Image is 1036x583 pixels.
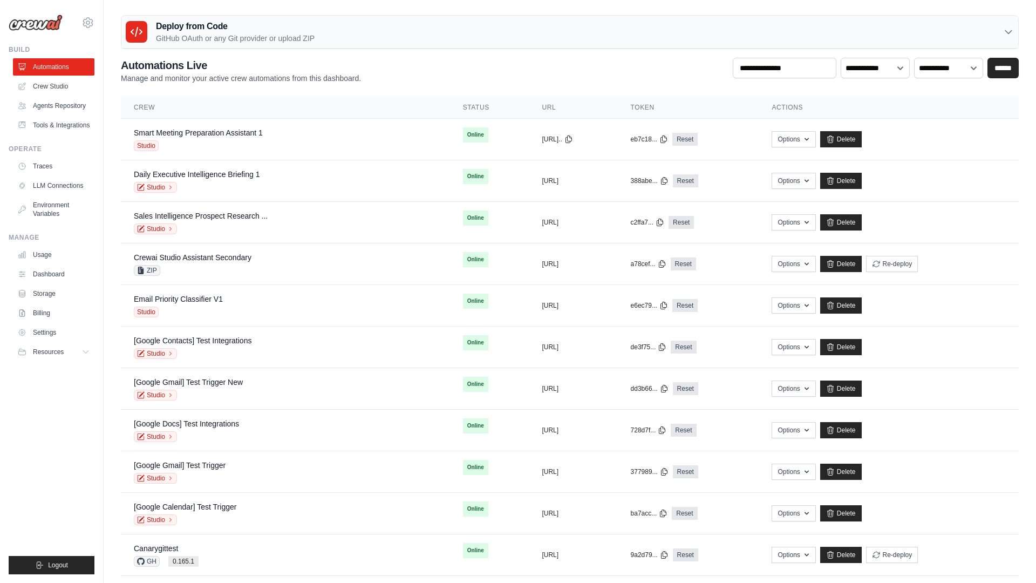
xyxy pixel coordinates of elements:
[9,145,94,153] div: Operate
[463,252,488,267] span: Online
[631,177,669,185] button: 388abe...
[33,348,64,356] span: Resources
[772,297,815,314] button: Options
[134,140,159,151] span: Studio
[13,246,94,263] a: Usage
[772,464,815,480] button: Options
[121,97,450,119] th: Crew
[759,97,1019,119] th: Actions
[820,381,862,397] a: Delete
[772,547,815,563] button: Options
[463,335,488,350] span: Online
[134,473,177,484] a: Studio
[134,336,251,345] a: [Google Contacts] Test Integrations
[134,544,178,553] a: Canarygittest
[820,339,862,355] a: Delete
[134,390,177,401] a: Studio
[820,422,862,438] a: Delete
[631,343,667,351] button: de3f75...
[772,339,815,355] button: Options
[134,514,177,525] a: Studio
[156,33,315,44] p: GitHub OAuth or any Git provider or upload ZIP
[820,131,862,147] a: Delete
[669,216,694,229] a: Reset
[463,460,488,475] span: Online
[13,97,94,114] a: Agents Repository
[13,285,94,302] a: Storage
[13,266,94,283] a: Dashboard
[134,378,243,387] a: [Google Gmail] Test Trigger New
[672,133,698,146] a: Reset
[463,377,488,392] span: Online
[13,343,94,361] button: Resources
[631,218,664,227] button: c2ffa7...
[13,58,94,76] a: Automations
[13,196,94,222] a: Environment Variables
[463,543,488,558] span: Online
[134,212,268,220] a: Sales Intelligence Prospect Research ...
[866,256,918,272] button: Re-deploy
[168,556,199,567] span: 0.165.1
[13,177,94,194] a: LLM Connections
[772,173,815,189] button: Options
[631,301,668,310] button: e6ec79...
[772,381,815,397] button: Options
[772,422,815,438] button: Options
[772,131,815,147] button: Options
[673,382,698,395] a: Reset
[463,294,488,309] span: Online
[121,73,361,84] p: Manage and monitor your active crew automations from this dashboard.
[134,431,177,442] a: Studio
[671,341,696,354] a: Reset
[820,547,862,563] a: Delete
[134,265,160,276] span: ZIP
[631,135,668,144] button: eb7c18...
[673,174,698,187] a: Reset
[631,509,668,518] button: ba7acc...
[820,464,862,480] a: Delete
[134,419,239,428] a: [Google Docs] Test Integrations
[463,127,488,143] span: Online
[9,556,94,574] button: Logout
[13,304,94,322] a: Billing
[13,117,94,134] a: Tools & Integrations
[820,297,862,314] a: Delete
[820,214,862,231] a: Delete
[134,461,226,470] a: [Google Gmail] Test Trigger
[631,426,667,435] button: 728d7f...
[134,556,160,567] span: GH
[672,507,697,520] a: Reset
[673,548,698,561] a: Reset
[134,348,177,359] a: Studio
[772,214,815,231] button: Options
[529,97,617,119] th: URL
[672,299,698,312] a: Reset
[134,503,236,511] a: [Google Calendar] Test Trigger
[13,158,94,175] a: Traces
[13,324,94,341] a: Settings
[820,173,862,189] a: Delete
[463,501,488,517] span: Online
[820,256,862,272] a: Delete
[134,253,251,262] a: Crewai Studio Assistant Secondary
[671,424,696,437] a: Reset
[134,170,260,179] a: Daily Executive Intelligence Briefing 1
[671,257,696,270] a: Reset
[631,384,669,393] button: dd3b66...
[134,307,159,317] span: Studio
[463,211,488,226] span: Online
[820,505,862,521] a: Delete
[463,169,488,184] span: Online
[450,97,529,119] th: Status
[631,260,666,268] button: a78cef...
[9,45,94,54] div: Build
[772,505,815,521] button: Options
[134,295,223,303] a: Email Priority Classifier V1
[772,256,815,272] button: Options
[13,78,94,95] a: Crew Studio
[9,15,63,31] img: Logo
[48,561,68,570] span: Logout
[121,58,361,73] h2: Automations Live
[134,223,177,234] a: Studio
[9,233,94,242] div: Manage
